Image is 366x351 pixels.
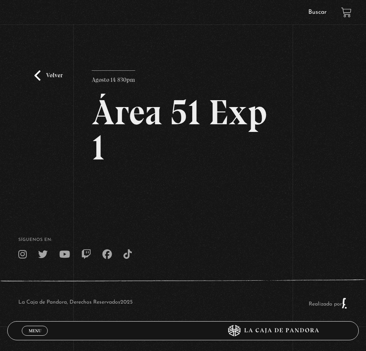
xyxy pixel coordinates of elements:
h4: SÍguenos en: [18,238,348,242]
h2: Área 51 Exp 1 [92,95,274,165]
p: Agosto 14 830pm [92,70,135,86]
a: Volver [34,70,63,81]
a: Buscar [308,9,327,15]
span: Cerrar [26,335,44,340]
a: View your shopping cart [341,7,351,18]
span: Menu [29,328,41,333]
a: Realizado por [309,301,348,307]
p: La Caja de Pandora, Derechos Reservados 2025 [18,297,133,309]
